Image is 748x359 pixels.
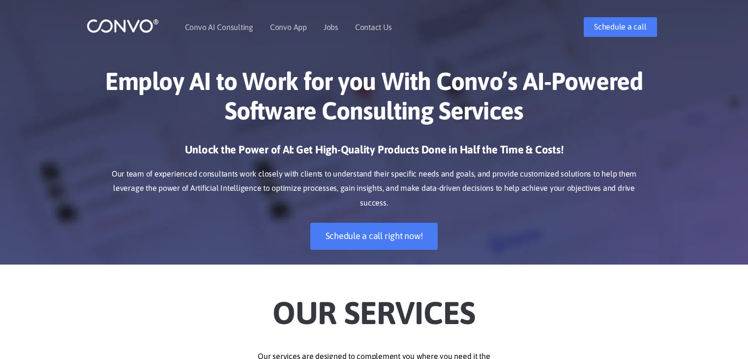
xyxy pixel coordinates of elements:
[185,23,253,31] a: Convo AI Consulting
[355,23,392,31] a: Contact Us
[101,279,647,334] h2: Our Services
[324,23,338,31] a: Jobs
[101,66,647,133] h1: Employ AI to Work for you With Convo’s AI-Powered Software Consulting Services
[101,143,647,164] h3: Unlock the Power of AI: Get High-Quality Products Done in Half the Time & Costs!
[584,17,657,37] a: Schedule a call
[87,18,159,33] img: logo_1.png
[310,223,438,250] a: Schedule a call right now!
[270,23,307,31] a: Convo App
[101,167,647,211] p: Our team of experienced consultants work closely with clients to understand their specific needs ...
